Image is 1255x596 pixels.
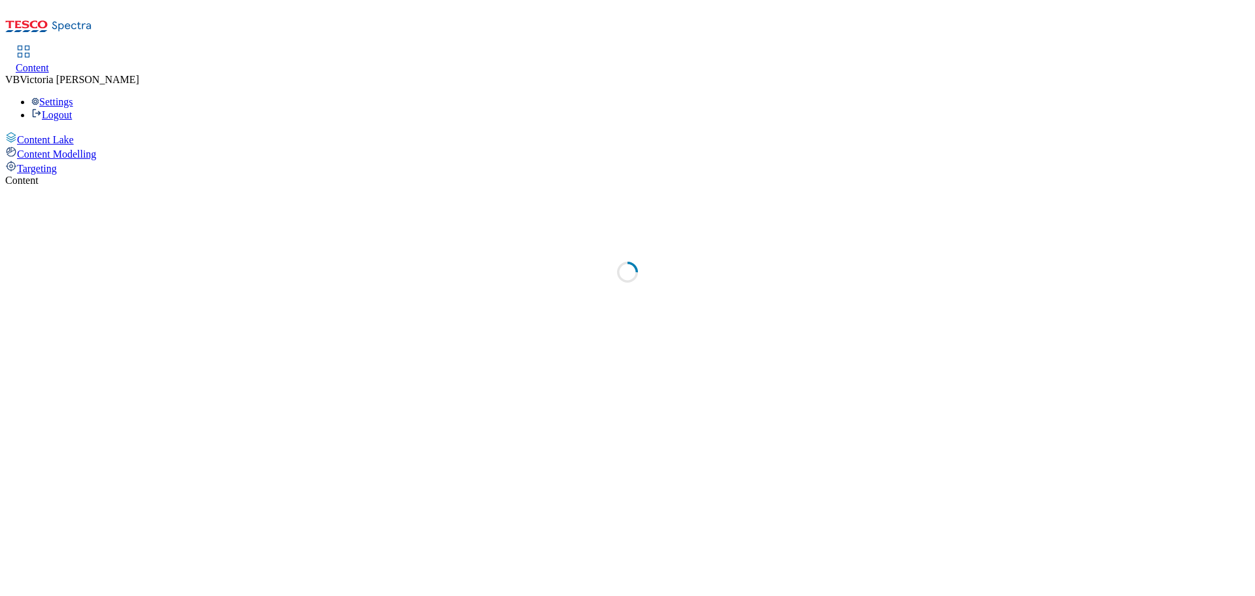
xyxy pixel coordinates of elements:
[31,109,72,120] a: Logout
[5,160,1250,175] a: Targeting
[17,134,74,145] span: Content Lake
[5,131,1250,146] a: Content Lake
[31,96,73,107] a: Settings
[17,163,57,174] span: Targeting
[5,146,1250,160] a: Content Modelling
[16,46,49,74] a: Content
[20,74,139,85] span: Victoria [PERSON_NAME]
[17,149,96,160] span: Content Modelling
[5,175,1250,186] div: Content
[5,74,20,85] span: VB
[16,62,49,73] span: Content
